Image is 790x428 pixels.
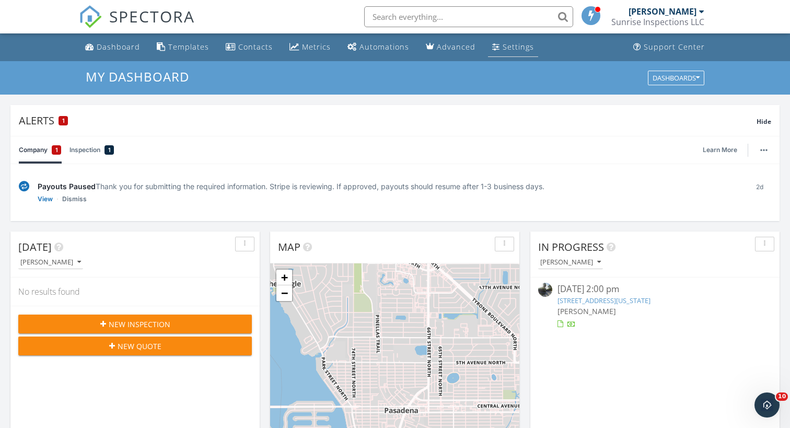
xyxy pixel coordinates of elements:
img: under-review-2fe708636b114a7f4b8d.svg [19,181,29,192]
a: Support Center [629,38,709,57]
button: New Inspection [18,315,252,333]
span: [PERSON_NAME] [557,306,616,316]
img: ellipsis-632cfdd7c38ec3a7d453.svg [760,149,768,151]
a: SPECTORA [79,14,195,36]
a: Advanced [422,38,480,57]
input: Search everything... [364,6,573,27]
span: 1 [55,145,58,155]
a: Metrics [285,38,335,57]
div: [PERSON_NAME] [540,259,601,266]
div: Dashboards [653,74,700,82]
a: View [38,194,53,204]
a: Inspection [69,136,114,164]
div: Support Center [644,42,705,52]
button: Dashboards [648,71,704,85]
a: Templates [153,38,213,57]
a: Contacts [222,38,277,57]
a: Settings [488,38,538,57]
span: New Quote [118,341,161,352]
div: Automations [359,42,409,52]
button: [PERSON_NAME] [538,256,603,270]
img: streetview [538,283,552,297]
button: New Quote [18,337,252,355]
div: Contacts [238,42,273,52]
div: [DATE] 2:00 pm [557,283,752,296]
div: Alerts [19,113,757,128]
span: Hide [757,117,771,126]
div: Templates [168,42,209,52]
a: Dismiss [62,194,87,204]
span: 1 [108,145,111,155]
span: Payouts Paused [38,182,96,191]
a: Zoom out [276,285,292,301]
span: In Progress [538,240,604,254]
div: No results found [10,277,260,306]
a: Learn More [703,145,743,155]
a: Zoom in [276,270,292,285]
span: New Inspection [109,319,170,330]
iframe: Intercom live chat [754,392,780,418]
span: My Dashboard [86,68,189,85]
a: Company [19,136,61,164]
div: Dashboard [97,42,140,52]
span: SPECTORA [109,5,195,27]
span: 1 [62,117,65,124]
div: Sunrise Inspections LLC [611,17,704,27]
div: Advanced [437,42,475,52]
a: Dashboard [81,38,144,57]
div: [PERSON_NAME] [20,259,81,266]
span: [DATE] [18,240,52,254]
a: [STREET_ADDRESS][US_STATE] [557,296,650,305]
span: 10 [776,392,788,401]
div: Thank you for submitting the required information. Stripe is reviewing. If approved, payouts shou... [38,181,739,192]
div: Metrics [302,42,331,52]
span: Map [278,240,300,254]
button: [PERSON_NAME] [18,256,83,270]
a: Automations (Basic) [343,38,413,57]
a: [DATE] 2:00 pm [STREET_ADDRESS][US_STATE] [PERSON_NAME] [538,283,772,329]
div: 2d [748,181,771,204]
img: The Best Home Inspection Software - Spectora [79,5,102,28]
div: Settings [503,42,534,52]
div: [PERSON_NAME] [629,6,696,17]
